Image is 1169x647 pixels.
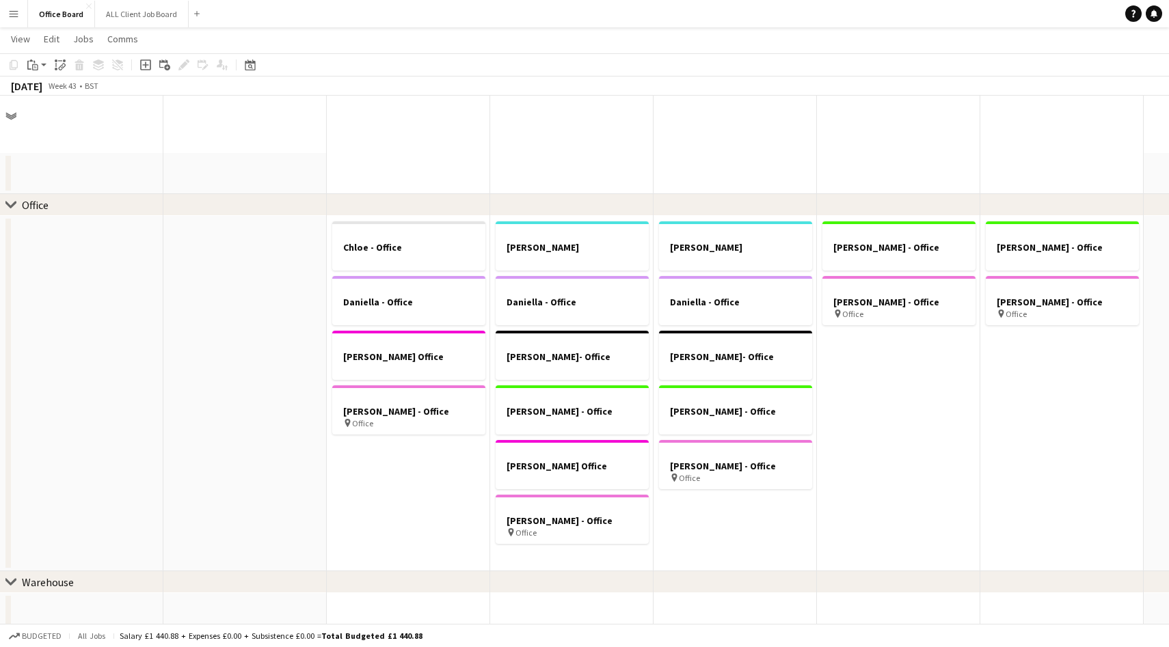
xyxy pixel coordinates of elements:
[496,460,649,472] h3: [PERSON_NAME] Office
[75,631,108,641] span: All jobs
[659,350,812,363] h3: [PERSON_NAME]- Office
[321,631,422,641] span: Total Budgeted £1 440.88
[986,221,1139,271] app-job-card: [PERSON_NAME] - Office
[45,81,79,91] span: Week 43
[659,276,812,325] app-job-card: Daniella - Office
[44,33,59,45] span: Edit
[332,296,485,308] h3: Daniella - Office
[332,405,485,417] h3: [PERSON_NAME] - Office
[332,385,485,435] app-job-card: [PERSON_NAME] - Office Office
[496,331,649,380] app-job-card: [PERSON_NAME]- Office
[659,405,812,417] h3: [PERSON_NAME] - Office
[515,527,537,538] span: Office
[11,79,42,93] div: [DATE]
[11,33,30,45] span: View
[659,385,812,435] app-job-card: [PERSON_NAME] - Office
[496,241,649,253] h3: [PERSON_NAME]
[332,331,485,380] app-job-card: [PERSON_NAME] Office
[1006,309,1027,319] span: Office
[496,405,649,417] h3: [PERSON_NAME] - Office
[496,440,649,489] app-job-card: [PERSON_NAME] Office
[68,30,99,48] a: Jobs
[73,33,94,45] span: Jobs
[5,30,36,48] a: View
[986,241,1139,253] h3: [PERSON_NAME] - Office
[679,473,700,483] span: Office
[102,30,144,48] a: Comms
[38,30,65,48] a: Edit
[822,221,976,271] app-job-card: [PERSON_NAME] - Office
[842,309,863,319] span: Office
[496,350,649,363] h3: [PERSON_NAME]- Office
[822,296,976,308] h3: [PERSON_NAME] - Office
[659,331,812,380] app-job-card: [PERSON_NAME]- Office
[496,495,649,544] app-job-card: [PERSON_NAME] - Office Office
[659,440,812,489] app-job-card: [PERSON_NAME] - Office Office
[332,276,485,325] app-job-card: Daniella - Office
[22,575,74,589] div: Warehouse
[496,276,649,325] app-job-card: Daniella - Office
[659,241,812,253] h3: [PERSON_NAME]
[496,514,649,527] h3: [PERSON_NAME] - Office
[22,631,62,641] span: Budgeted
[659,296,812,308] h3: Daniella - Office
[332,221,485,271] app-job-card: Chloe - Office
[496,385,649,435] app-job-card: [PERSON_NAME] - Office
[28,1,95,27] button: Office Board
[986,276,1139,325] app-job-card: [PERSON_NAME] - Office Office
[496,221,649,271] app-job-card: [PERSON_NAME]
[659,221,812,271] app-job-card: [PERSON_NAME]
[332,350,485,363] h3: [PERSON_NAME] Office
[85,81,98,91] div: BST
[332,241,485,253] h3: Chloe - Office
[659,460,812,472] h3: [PERSON_NAME] - Office
[986,296,1139,308] h3: [PERSON_NAME] - Office
[822,276,976,325] app-job-card: [PERSON_NAME] - Office Office
[352,418,373,428] span: Office
[95,1,189,27] button: ALL Client Job Board
[822,241,976,253] h3: [PERSON_NAME] - Office
[7,629,64,644] button: Budgeted
[496,296,649,308] h3: Daniella - Office
[22,198,49,212] div: Office
[120,631,422,641] div: Salary £1 440.88 + Expenses £0.00 + Subsistence £0.00 =
[107,33,138,45] span: Comms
